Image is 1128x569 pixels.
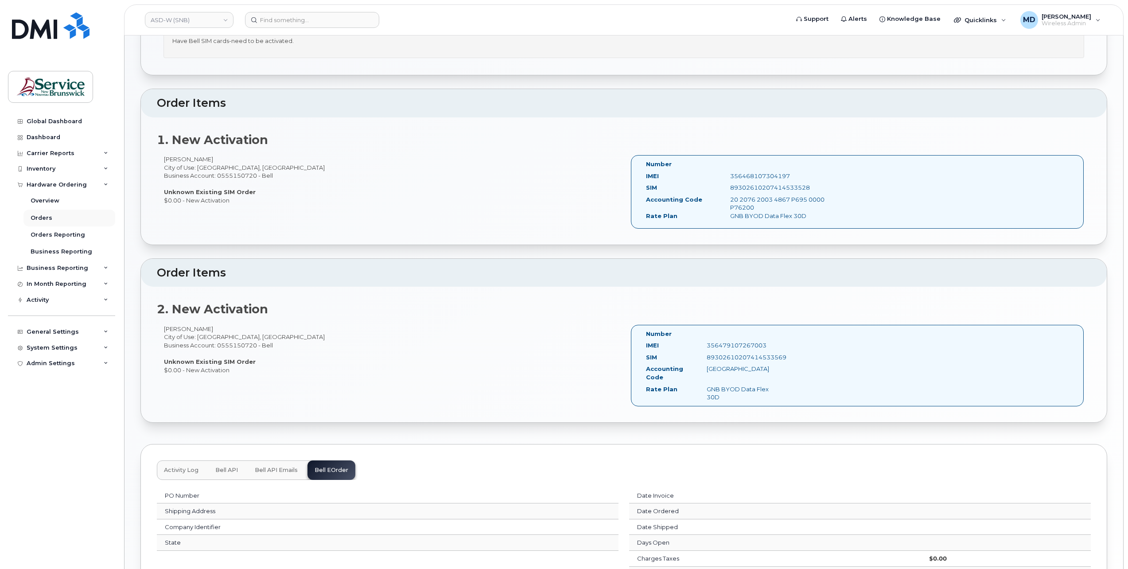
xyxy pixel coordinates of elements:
[723,183,842,192] div: 89302610207414533528
[700,385,785,401] div: GNB BYOD Data Flex 30D
[965,16,997,23] span: Quicklinks
[1042,20,1091,27] span: Wireless Admin
[790,10,835,28] a: Support
[157,155,624,204] div: [PERSON_NAME] City of Use: [GEOGRAPHIC_DATA], [GEOGRAPHIC_DATA] Business Account: 0555150720 - Be...
[700,365,785,373] div: [GEOGRAPHIC_DATA]
[646,330,672,338] label: Number
[157,488,535,504] td: PO Number
[157,97,1091,109] h2: Order Items
[629,488,921,504] td: Date Invoice
[245,12,379,28] input: Find something...
[646,160,672,168] label: Number
[723,212,842,220] div: GNB BYOD Data Flex 30D
[157,325,624,374] div: [PERSON_NAME] City of Use: [GEOGRAPHIC_DATA], [GEOGRAPHIC_DATA] Business Account: 0555150720 - Be...
[157,519,535,535] td: Company Identifier
[646,341,659,350] label: IMEI
[929,555,947,562] strong: $0.00
[1014,11,1107,29] div: Matthew Deveau
[215,467,238,474] span: Bell API
[145,12,233,28] a: ASD-W (SNB)
[164,358,256,365] strong: Unknown Existing SIM Order
[157,302,268,316] strong: 2. New Activation
[646,212,677,220] label: Rate Plan
[629,519,921,535] td: Date Shipped
[157,503,535,519] td: Shipping Address
[948,11,1012,29] div: Quicklinks
[646,183,657,192] label: SIM
[723,195,842,212] div: 20 2076 2003 4867 P695 0000 P76200
[164,467,198,474] span: Activity Log
[1023,15,1035,25] span: MD
[646,385,677,394] label: Rate Plan
[873,10,947,28] a: Knowledge Base
[646,353,657,362] label: SIM
[164,188,256,195] strong: Unknown Existing SIM Order
[629,503,921,519] td: Date Ordered
[172,37,1075,45] p: Have Bell SIM cards-need to be activated.
[157,133,268,147] strong: 1. New Activation
[255,467,298,474] span: Bell API Emails
[157,535,535,551] td: State
[848,15,867,23] span: Alerts
[629,535,921,551] td: Days Open
[700,341,785,350] div: 356479107267003
[1042,13,1091,20] span: [PERSON_NAME]
[157,267,1091,279] h2: Order Items
[646,195,702,204] label: Accounting Code
[804,15,828,23] span: Support
[723,172,842,180] div: 356468107304197
[835,10,873,28] a: Alerts
[887,15,941,23] span: Knowledge Base
[646,365,693,381] label: Accounting Code
[629,551,921,567] td: Charges Taxes
[646,172,659,180] label: IMEI
[700,353,785,362] div: 89302610207414533569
